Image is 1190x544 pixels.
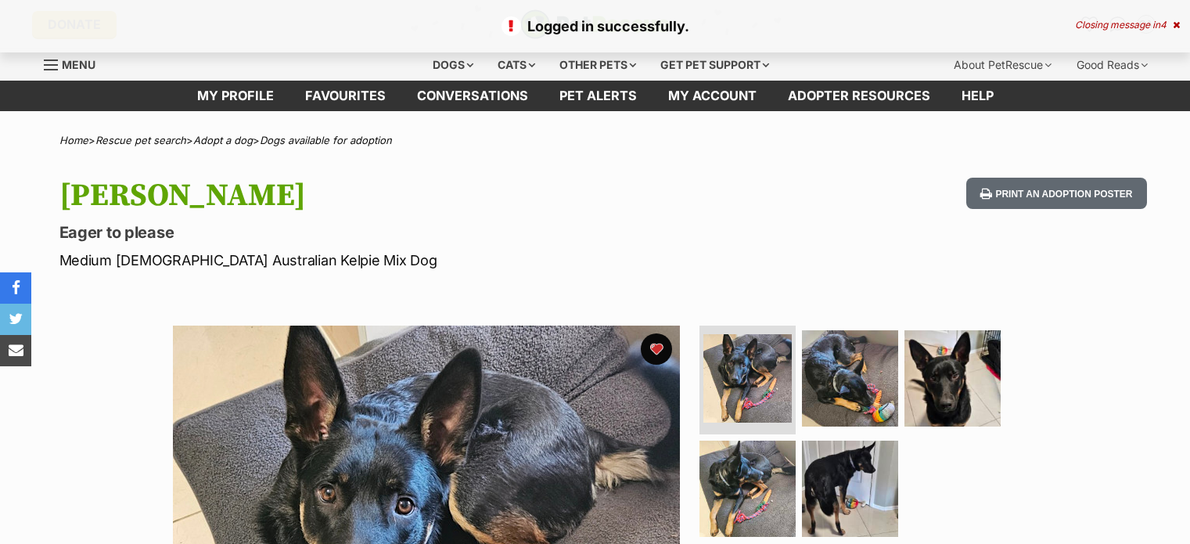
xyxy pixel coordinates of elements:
h1: [PERSON_NAME] [59,178,721,214]
a: Dogs available for adoption [260,134,392,146]
div: Cats [487,49,546,81]
img: Photo of Marshall [699,441,796,537]
img: Photo of Marshall [703,334,792,423]
a: Pet alerts [544,81,653,111]
div: Good Reads [1066,49,1159,81]
img: Photo of Marshall [802,330,898,427]
a: Adopter resources [772,81,946,111]
a: conversations [401,81,544,111]
div: > > > [20,135,1170,146]
div: Get pet support [649,49,780,81]
button: Print an adoption poster [966,178,1146,210]
a: Adopt a dog [193,134,253,146]
a: Home [59,134,88,146]
img: Photo of Marshall [802,441,898,537]
a: Favourites [289,81,401,111]
span: 4 [1160,19,1167,31]
div: About PetRescue [943,49,1062,81]
div: Other pets [548,49,647,81]
div: Dogs [422,49,484,81]
a: Help [946,81,1009,111]
div: Closing message in [1075,20,1180,31]
a: My account [653,81,772,111]
p: Logged in successfully. [16,16,1174,37]
a: My profile [182,81,289,111]
p: Medium [DEMOGRAPHIC_DATA] Australian Kelpie Mix Dog [59,250,721,271]
img: Photo of Marshall [904,330,1001,427]
button: favourite [641,333,672,365]
a: Rescue pet search [95,134,186,146]
a: Menu [44,49,106,77]
p: Eager to please [59,222,721,243]
span: Menu [62,58,95,71]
